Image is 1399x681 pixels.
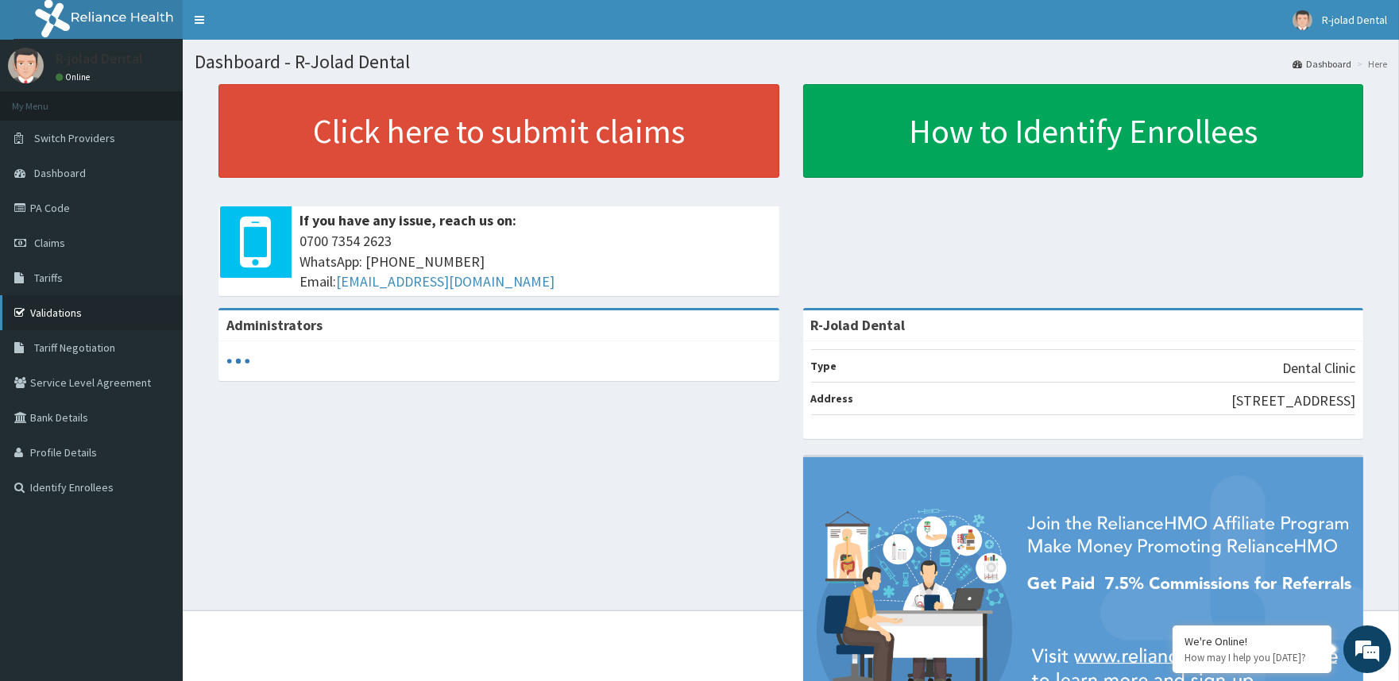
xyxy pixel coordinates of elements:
[56,52,143,66] p: R-jolad Dental
[1322,13,1387,27] span: R-jolad Dental
[34,271,63,285] span: Tariffs
[218,84,779,178] a: Click here to submit claims
[34,340,115,355] span: Tariff Negotiation
[1231,391,1355,411] p: [STREET_ADDRESS]
[811,391,854,406] b: Address
[34,236,65,250] span: Claims
[336,272,555,290] a: [EMAIL_ADDRESS][DOMAIN_NAME]
[811,316,906,334] strong: R-Jolad Dental
[1293,10,1312,30] img: User Image
[1185,634,1320,648] div: We're Online!
[811,359,837,373] b: Type
[226,349,250,373] svg: audio-loading
[8,48,44,83] img: User Image
[226,316,323,334] b: Administrators
[1293,57,1351,71] a: Dashboard
[1185,651,1320,664] p: How may I help you today?
[300,211,516,229] b: If you have any issue, reach us on:
[195,52,1387,72] h1: Dashboard - R-Jolad Dental
[1353,57,1387,71] li: Here
[56,71,94,83] a: Online
[34,131,115,145] span: Switch Providers
[34,166,86,180] span: Dashboard
[300,231,771,292] span: 0700 7354 2623 WhatsApp: [PHONE_NUMBER] Email:
[1282,358,1355,379] p: Dental Clinic
[803,84,1364,178] a: How to Identify Enrollees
